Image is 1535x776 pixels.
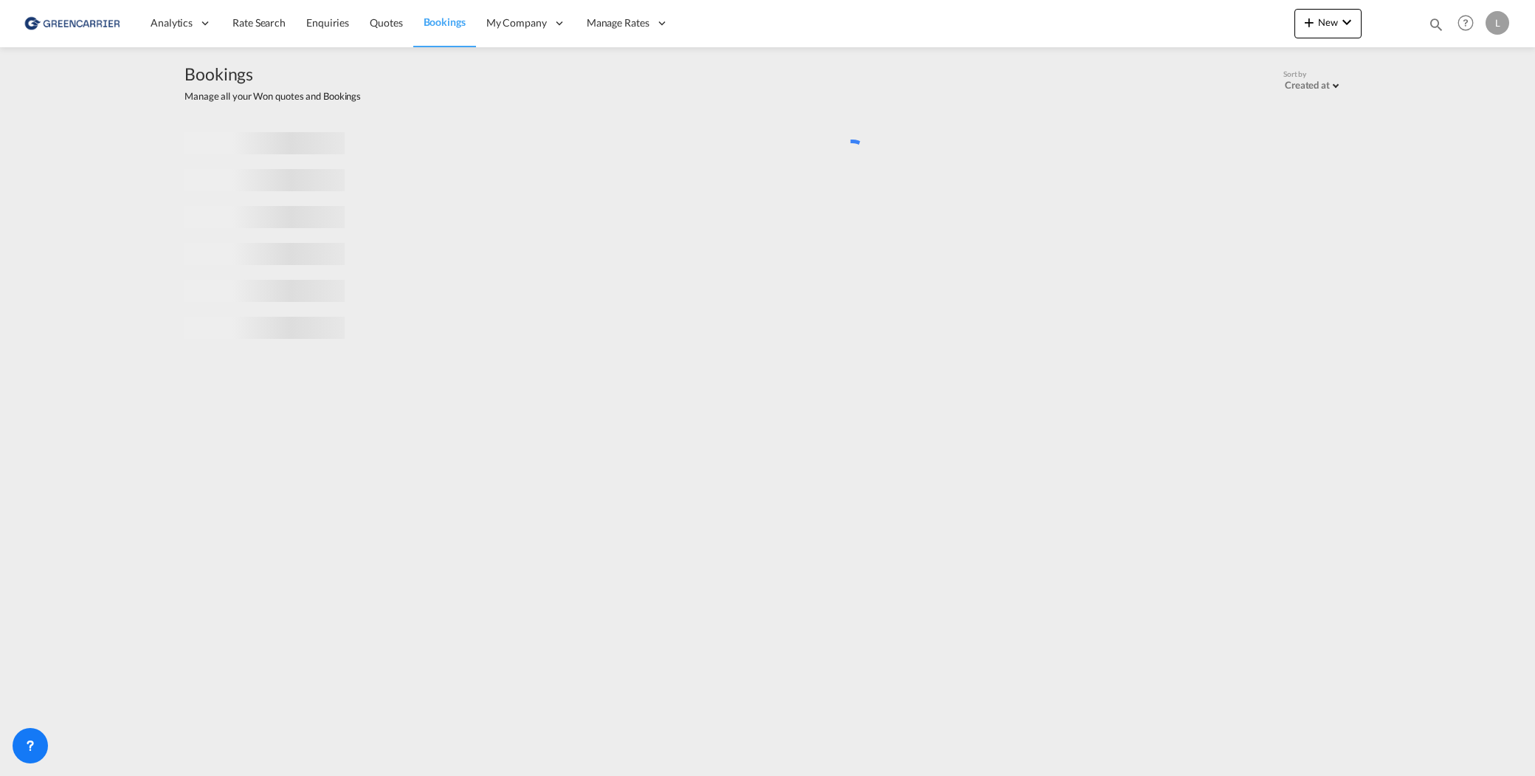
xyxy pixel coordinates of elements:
span: My Company [486,16,547,30]
div: L [1486,11,1509,35]
span: Rate Search [232,16,286,29]
div: icon-magnify [1428,16,1444,38]
span: Bookings [424,16,466,28]
span: Help [1453,10,1478,35]
span: Manage all your Won quotes and Bookings [184,89,361,103]
span: Bookings [184,62,361,86]
span: Quotes [370,16,402,29]
md-icon: icon-plus 400-fg [1300,13,1318,31]
div: Help [1453,10,1486,37]
img: e39c37208afe11efa9cb1d7a6ea7d6f5.png [22,7,122,40]
span: New [1300,16,1356,28]
div: Created at [1285,79,1330,91]
button: icon-plus 400-fgNewicon-chevron-down [1294,9,1362,38]
span: Sort by [1283,69,1306,79]
md-icon: icon-chevron-down [1338,13,1356,31]
md-icon: icon-magnify [1428,16,1444,32]
span: Manage Rates [587,16,649,30]
span: Enquiries [306,16,349,29]
span: Analytics [151,16,193,30]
